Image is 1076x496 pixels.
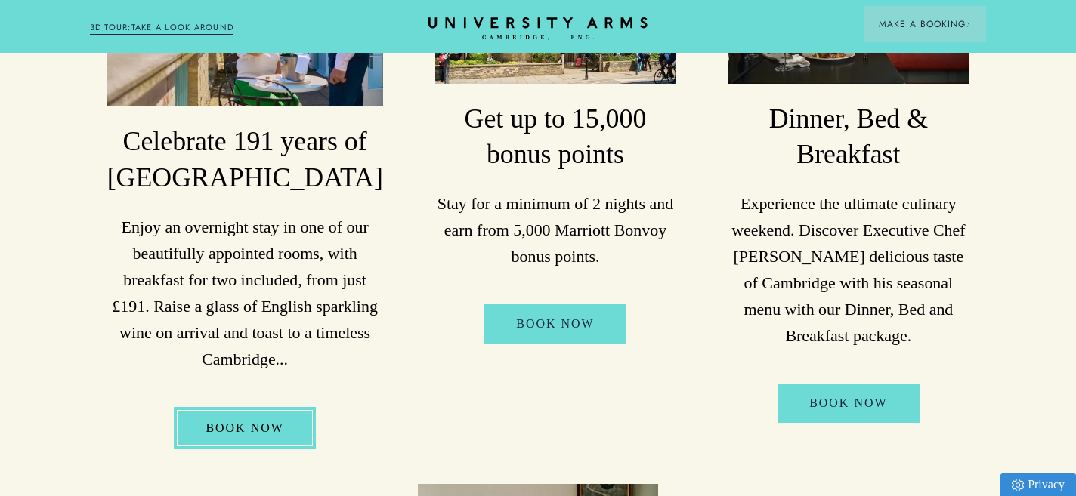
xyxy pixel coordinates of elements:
[1012,479,1024,491] img: Privacy
[864,6,986,42] button: Make a BookingArrow icon
[966,22,971,27] img: Arrow icon
[90,21,234,35] a: 3D TOUR:TAKE A LOOK AROUND
[107,214,383,373] p: Enjoy an overnight stay in one of our beautifully appointed rooms, with breakfast for two include...
[728,101,969,173] h3: Dinner, Bed & Breakfast
[1000,473,1076,496] a: Privacy
[174,407,315,449] a: BOOK NOW
[778,384,919,423] a: Book Now
[879,17,971,31] span: Make a Booking
[435,101,676,173] h3: Get up to 15,000 bonus points
[107,124,383,196] h3: Celebrate 191 years of [GEOGRAPHIC_DATA]
[435,190,676,270] p: Stay for a minimum of 2 nights and earn from 5,000 Marriott Bonvoy bonus points.
[428,17,648,41] a: Home
[484,304,626,344] a: Book Now
[728,190,969,350] p: Experience the ultimate culinary weekend. Discover Executive Chef [PERSON_NAME] delicious taste o...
